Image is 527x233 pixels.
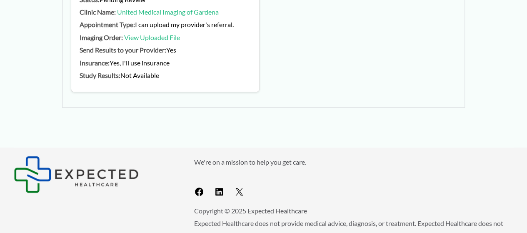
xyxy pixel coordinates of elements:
strong: Send Results to your Provider: [80,46,166,54]
p: Yes [80,45,250,55]
aside: Footer Widget 2 [194,156,514,200]
p: I can upload my provider's referral. [80,20,250,29]
a: United Medical Imaging of Gardena [117,8,219,16]
p: Not Available [80,71,250,80]
strong: Imaging Order: [80,33,123,41]
a: View Uploaded File [124,33,180,41]
strong: Insurance: [80,59,110,67]
strong: Clinic Name: [80,8,116,16]
p: We're on a mission to help you get care. [194,156,514,168]
span: Copyright © 2025 Expected Healthcare [194,207,307,215]
aside: Footer Widget 1 [14,156,173,193]
p: Yes, I'll use insurance [80,58,250,68]
img: Expected Healthcare Logo - side, dark font, small [14,156,139,193]
strong: Study Results: [80,71,120,79]
strong: Appointment Type: [80,20,135,28]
